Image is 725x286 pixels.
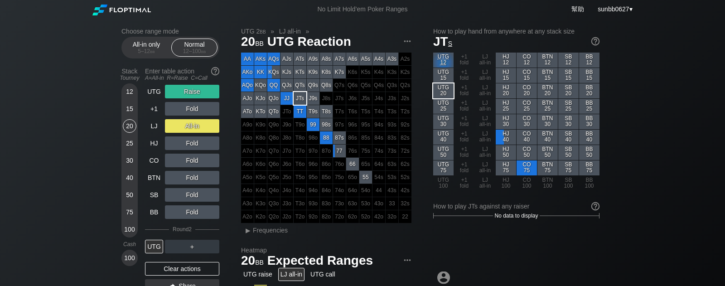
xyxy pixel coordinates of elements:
[294,197,306,210] div: 100% fold in prior round
[307,197,319,210] div: 100% fold in prior round
[320,66,333,78] div: K8s
[307,210,319,223] div: 100% fold in prior round
[475,68,495,83] div: LJ all-in
[241,66,254,78] div: AKo
[579,83,599,98] div: BB 20
[496,176,516,191] div: HJ 100
[240,27,267,35] span: UTG 2
[307,158,319,170] div: 100% fold in prior round
[433,28,599,35] h2: How to play hand from anywhere at any stack size
[241,171,254,184] div: 100% fold in prior round
[254,158,267,170] div: 100% fold in prior round
[280,158,293,170] div: 100% fold in prior round
[399,92,411,105] div: 100% fold in prior round
[433,68,454,83] div: UTG 15
[454,114,474,129] div: +1 fold
[386,66,398,78] div: 100% fold in prior round
[590,36,600,46] img: help.32db89a4.svg
[454,83,474,98] div: +1 fold
[454,160,474,175] div: +1 fold
[145,154,163,167] div: CO
[333,184,346,197] div: 100% fold in prior round
[267,79,280,92] div: QQ
[333,105,346,118] div: 100% fold in prior round
[320,171,333,184] div: 100% fold in prior round
[241,197,254,210] div: 100% fold in prior round
[254,210,267,223] div: 100% fold in prior round
[118,64,141,85] div: Stack
[280,53,293,65] div: AJs
[123,136,136,150] div: 25
[496,83,516,98] div: HJ 20
[579,99,599,114] div: BB 25
[386,131,398,144] div: 100% fold in prior round
[123,85,136,98] div: 12
[346,66,359,78] div: 100% fold in prior round
[475,114,495,129] div: LJ all-in
[537,176,558,191] div: BTN 100
[433,114,454,129] div: UTG 30
[517,114,537,129] div: CO 30
[145,85,163,98] div: UTG
[145,102,163,116] div: +1
[475,145,495,160] div: LJ all-in
[386,105,398,118] div: 100% fold in prior round
[346,105,359,118] div: 100% fold in prior round
[537,130,558,145] div: BTN 40
[433,176,454,191] div: UTG 100
[241,105,254,118] div: ATo
[475,176,495,191] div: LJ all-in
[307,79,319,92] div: Q9s
[333,158,346,170] div: 100% fold in prior round
[359,79,372,92] div: 100% fold in prior round
[280,92,293,105] div: JJ
[301,28,314,35] span: »
[267,66,280,78] div: KQs
[307,53,319,65] div: A9s
[294,105,306,118] div: TT
[121,28,219,35] h2: Choose range mode
[475,160,495,175] div: LJ all-in
[280,118,293,131] div: 100% fold in prior round
[386,53,398,65] div: A3s
[346,53,359,65] div: A6s
[448,38,452,48] span: s
[123,119,136,133] div: 20
[307,171,319,184] div: 100% fold in prior round
[496,68,516,83] div: HJ 15
[454,99,474,114] div: +1 fold
[558,176,579,191] div: SB 100
[320,145,333,157] div: 100% fold in prior round
[558,99,579,114] div: SB 25
[280,79,293,92] div: QJs
[475,130,495,145] div: LJ all-in
[241,145,254,157] div: 100% fold in prior round
[346,131,359,144] div: 100% fold in prior round
[517,176,537,191] div: CO 100
[399,145,411,157] div: 100% fold in prior round
[496,53,516,68] div: HJ 12
[579,114,599,129] div: BB 30
[280,197,293,210] div: 100% fold in prior round
[359,158,372,170] div: 100% fold in prior round
[267,210,280,223] div: 100% fold in prior round
[267,158,280,170] div: 100% fold in prior round
[307,105,319,118] div: T9s
[280,105,293,118] div: 100% fold in prior round
[386,197,398,210] div: 100% fold in prior round
[294,131,306,144] div: 100% fold in prior round
[517,99,537,114] div: CO 25
[402,36,412,46] img: ellipsis.fd386fe8.svg
[92,5,150,15] img: Floptimal logo
[267,131,280,144] div: 100% fold in prior round
[359,197,372,210] div: 100% fold in prior round
[165,205,219,219] div: Fold
[372,210,385,223] div: 100% fold in prior round
[294,66,306,78] div: KTs
[433,34,452,48] span: JT
[266,35,353,50] span: UTG Reaction
[280,210,293,223] div: 100% fold in prior round
[433,53,454,68] div: On the cusp: play or fold.
[241,79,254,92] div: AQo
[399,171,411,184] div: 100% fold in prior round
